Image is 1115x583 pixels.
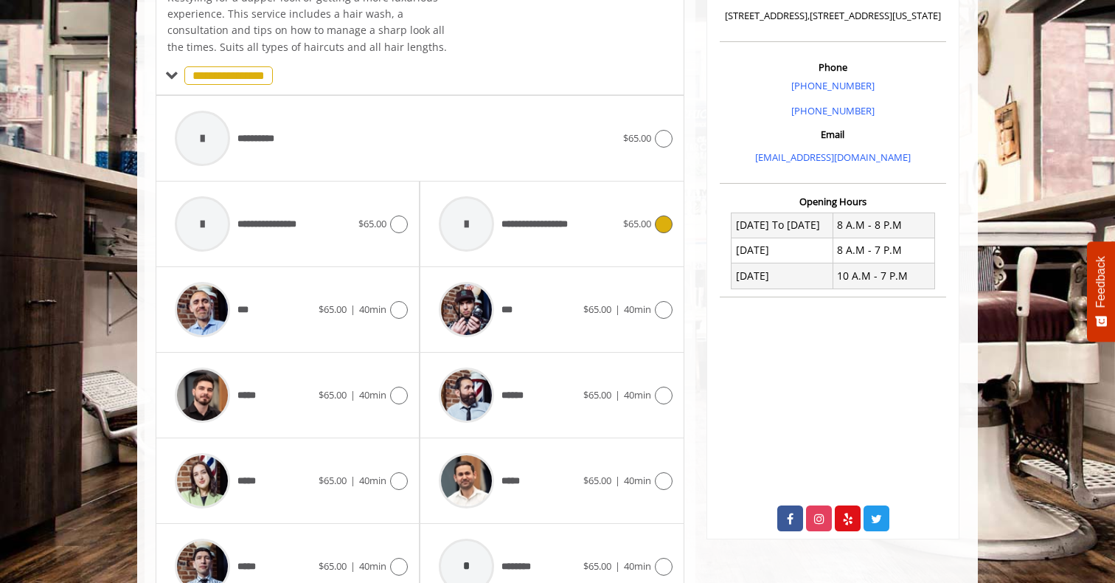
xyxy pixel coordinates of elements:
span: $65.00 [319,388,347,401]
span: $65.00 [583,559,611,573]
td: 8 A.M - 7 P.M [833,238,934,263]
span: | [615,559,620,573]
span: | [350,559,355,573]
span: 40min [359,388,386,401]
a: [EMAIL_ADDRESS][DOMAIN_NAME] [755,151,911,164]
span: | [615,303,620,316]
h3: Email [723,129,942,139]
button: Feedback - Show survey [1087,241,1115,342]
td: [DATE] [732,238,833,263]
span: | [350,474,355,487]
span: 40min [624,559,651,573]
span: 40min [624,303,651,316]
span: $65.00 [319,303,347,316]
span: $65.00 [358,217,386,230]
td: [DATE] To [DATE] [732,213,833,238]
a: [PHONE_NUMBER] [791,104,875,117]
span: 40min [359,559,386,573]
td: 10 A.M - 7 P.M [833,263,934,289]
span: | [350,303,355,316]
span: | [615,474,620,487]
span: 40min [624,388,651,401]
td: 8 A.M - 8 P.M [833,213,934,238]
span: $65.00 [583,303,611,316]
span: 40min [624,474,651,487]
span: 40min [359,474,386,487]
h3: Opening Hours [720,196,946,207]
p: [STREET_ADDRESS],[STREET_ADDRESS][US_STATE] [723,8,942,24]
a: [PHONE_NUMBER] [791,79,875,92]
span: $65.00 [319,559,347,573]
span: $65.00 [319,474,347,487]
span: $65.00 [583,474,611,487]
span: $65.00 [623,131,651,145]
span: 40min [359,303,386,316]
span: $65.00 [623,217,651,230]
span: | [615,388,620,401]
span: Feedback [1094,256,1108,308]
span: | [350,388,355,401]
h3: Phone [723,62,942,72]
td: [DATE] [732,263,833,289]
span: $65.00 [583,388,611,401]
